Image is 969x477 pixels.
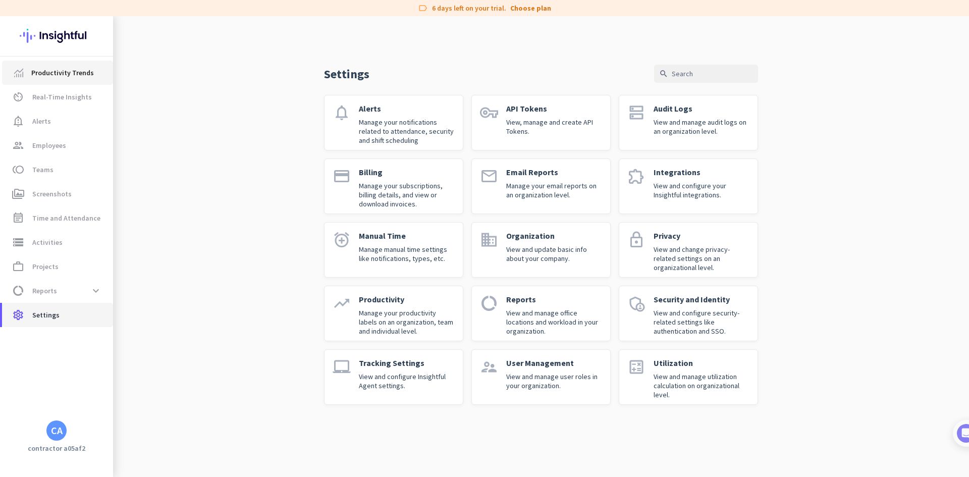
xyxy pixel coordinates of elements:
a: lockPrivacyView and change privacy-related settings on an organizational level. [619,222,758,278]
a: dnsAudit LogsView and manage audit logs on an organization level. [619,95,758,150]
i: admin_panel_settings [627,294,645,312]
i: data_usage [12,285,24,297]
i: supervisor_account [480,358,498,376]
img: Insightful logo [20,16,93,56]
i: vpn_key [480,103,498,122]
i: group [12,139,24,151]
p: Tracking Settings [359,358,455,368]
i: payment [333,167,351,185]
a: calculateUtilizationView and manage utilization calculation on organizational level. [619,349,758,405]
p: Organization [506,231,602,241]
a: laptop_macTracking SettingsView and configure Insightful Agent settings. [324,349,463,405]
p: Alerts [359,103,455,114]
i: storage [12,236,24,248]
a: notification_importantAlerts [2,109,113,133]
p: View and manage audit logs on an organization level. [654,118,749,136]
i: laptop_mac [333,358,351,376]
p: Email Reports [506,167,602,177]
i: perm_media [12,188,24,200]
p: Settings [324,66,369,82]
a: data_usageReportsexpand_more [2,279,113,303]
a: event_noteTime and Attendance [2,206,113,230]
a: emailEmail ReportsManage your email reports on an organization level. [471,158,611,214]
p: View and configure Insightful Agent settings. [359,372,455,390]
p: View and configure your Insightful integrations. [654,181,749,199]
i: notifications [333,103,351,122]
i: data_usage [480,294,498,312]
div: CA [51,426,63,436]
a: settingsSettings [2,303,113,327]
span: Productivity Trends [31,67,94,79]
a: supervisor_accountUser ManagementView and manage user roles in your organization. [471,349,611,405]
span: Activities [32,236,63,248]
a: tollTeams [2,157,113,182]
a: notificationsAlertsManage your notifications related to attendance, security and shift scheduling [324,95,463,150]
a: vpn_keyAPI TokensView, manage and create API Tokens. [471,95,611,150]
p: Manual Time [359,231,455,241]
p: Audit Logs [654,103,749,114]
p: View and manage user roles in your organization. [506,372,602,390]
p: Manage your email reports on an organization level. [506,181,602,199]
a: domainOrganizationView and update basic info about your company. [471,222,611,278]
i: lock [627,231,645,249]
a: data_usageReportsView and manage office locations and workload in your organization. [471,286,611,341]
a: trending_upProductivityManage your productivity labels on an organization, team and individual le... [324,286,463,341]
i: work_outline [12,260,24,273]
i: extension [627,167,645,185]
p: View and update basic info about your company. [506,245,602,263]
span: Time and Attendance [32,212,100,224]
a: av_timerReal-Time Insights [2,85,113,109]
i: email [480,167,498,185]
a: perm_mediaScreenshots [2,182,113,206]
p: View and configure security-related settings like authentication and SSO. [654,308,749,336]
p: Manage your subscriptions, billing details, and view or download invoices. [359,181,455,208]
a: groupEmployees [2,133,113,157]
span: Employees [32,139,66,151]
p: User Management [506,358,602,368]
input: Search [654,65,758,83]
a: storageActivities [2,230,113,254]
p: Utilization [654,358,749,368]
p: Reports [506,294,602,304]
button: expand_more [87,282,105,300]
span: Alerts [32,115,51,127]
span: Reports [32,285,57,297]
p: Productivity [359,294,455,304]
span: Settings [32,309,60,321]
a: Choose plan [510,3,551,13]
i: event_note [12,212,24,224]
i: av_timer [12,91,24,103]
p: Manage manual time settings like notifications, types, etc. [359,245,455,263]
i: alarm_add [333,231,351,249]
i: label [418,3,428,13]
img: menu-item [14,68,23,77]
span: Teams [32,164,53,176]
span: Projects [32,260,59,273]
p: View, manage and create API Tokens. [506,118,602,136]
p: View and change privacy-related settings on an organizational level. [654,245,749,272]
a: paymentBillingManage your subscriptions, billing details, and view or download invoices. [324,158,463,214]
a: menu-itemProductivity Trends [2,61,113,85]
p: Manage your productivity labels on an organization, team and individual level. [359,308,455,336]
i: domain [480,231,498,249]
p: Manage your notifications related to attendance, security and shift scheduling [359,118,455,145]
i: dns [627,103,645,122]
p: Security and Identity [654,294,749,304]
i: settings [12,309,24,321]
p: View and manage utilization calculation on organizational level. [654,372,749,399]
a: admin_panel_settingsSecurity and IdentityView and configure security-related settings like authen... [619,286,758,341]
p: Privacy [654,231,749,241]
p: API Tokens [506,103,602,114]
p: View and manage office locations and workload in your organization. [506,308,602,336]
i: notification_important [12,115,24,127]
p: Integrations [654,167,749,177]
i: toll [12,164,24,176]
i: search [659,69,668,78]
i: trending_up [333,294,351,312]
a: work_outlineProjects [2,254,113,279]
span: Screenshots [32,188,72,200]
p: Billing [359,167,455,177]
a: alarm_addManual TimeManage manual time settings like notifications, types, etc. [324,222,463,278]
i: calculate [627,358,645,376]
span: Real-Time Insights [32,91,92,103]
